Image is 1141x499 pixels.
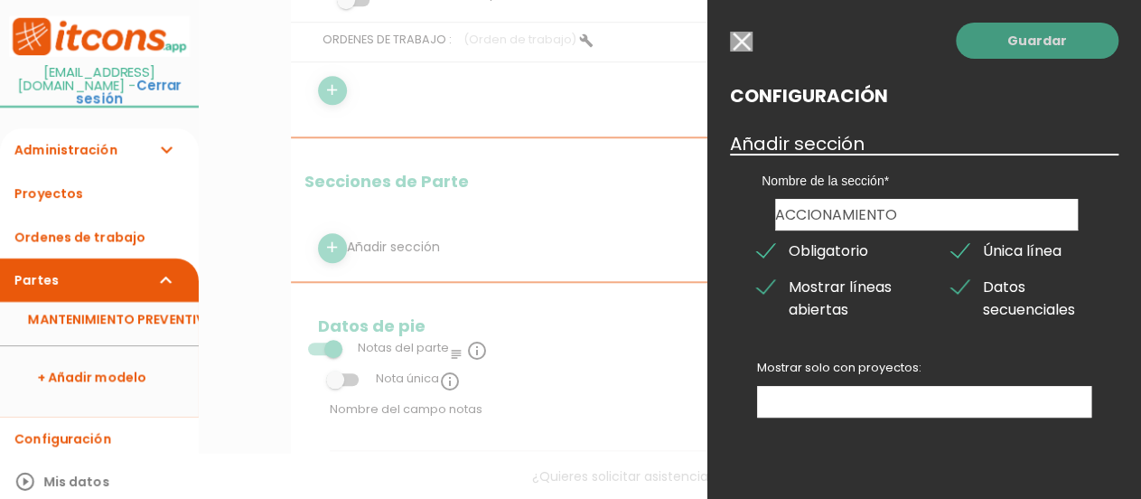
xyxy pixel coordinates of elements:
span: Datos secuenciales [951,276,1091,298]
span: Mostrar líneas abiertas [757,276,897,298]
p: Mostrar solo con proyectos: [757,360,1091,376]
a: Guardar [956,23,1118,59]
h3: Añadir sección [730,134,1118,154]
span: Única línea [951,240,1062,262]
input: Mostrar solo con proyectos: [758,388,776,411]
span: Obligatorio [757,240,868,262]
label: Nombre de la sección [762,172,1091,190]
h2: Configuración [730,86,1118,106]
